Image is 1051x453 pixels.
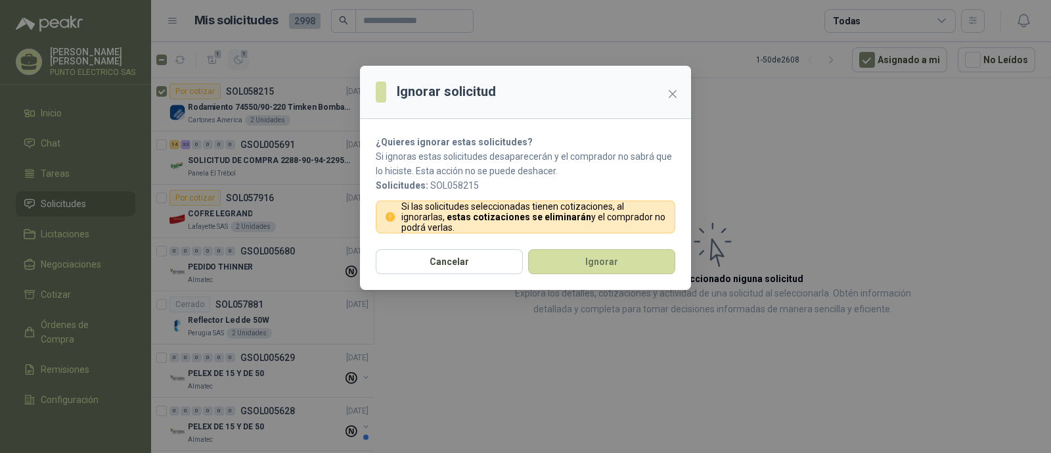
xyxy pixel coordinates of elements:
[667,89,678,99] span: close
[376,180,428,191] b: Solicitudes:
[397,82,496,102] h3: Ignorar solicitud
[662,83,683,105] button: Close
[376,137,533,147] strong: ¿Quieres ignorar estas solicitudes?
[376,149,675,178] p: Si ignoras estas solicitudes desaparecerán y el comprador no sabrá que lo hiciste. Esta acción no...
[376,178,675,193] p: SOL058215
[447,212,591,222] strong: estas cotizaciones se eliminarán
[376,249,523,274] button: Cancelar
[528,249,675,274] button: Ignorar
[401,201,667,233] p: Si las solicitudes seleccionadas tienen cotizaciones, al ignorarlas, y el comprador no podrá verlas.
